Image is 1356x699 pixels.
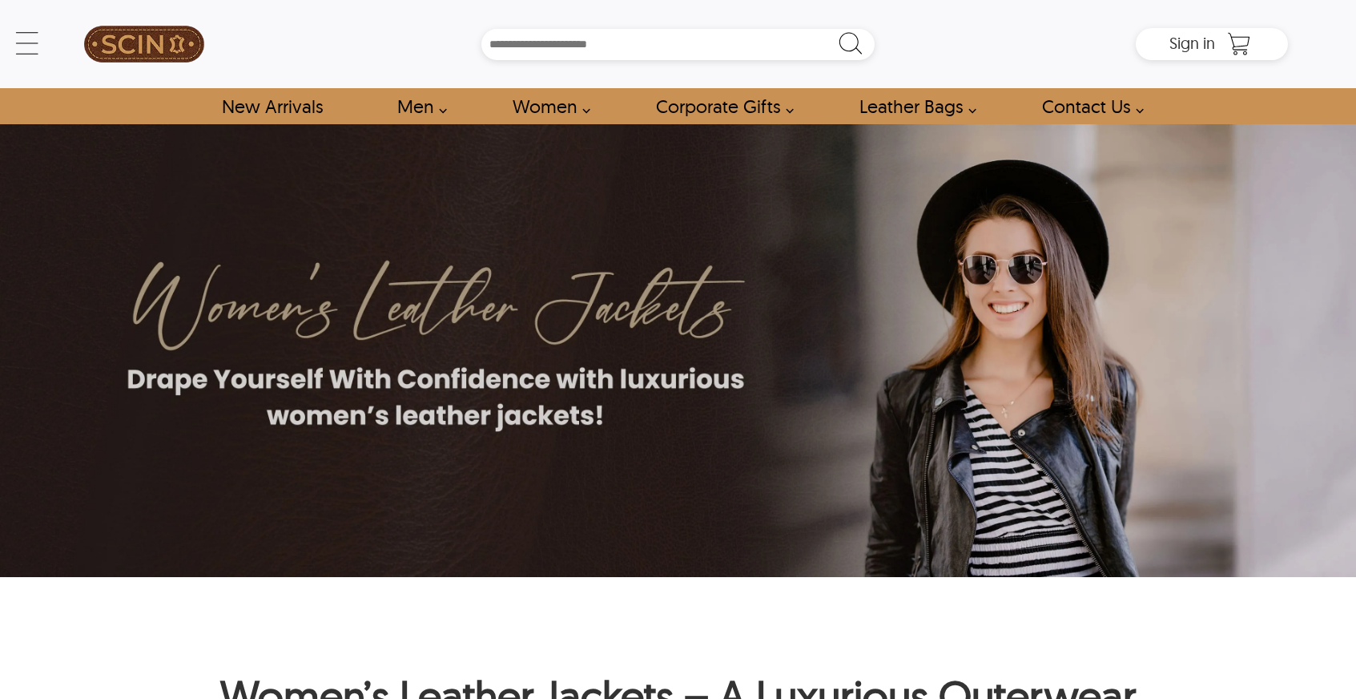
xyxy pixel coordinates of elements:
a: shop men's leather jackets [379,88,456,124]
a: Shop Women Leather Jackets [494,88,599,124]
span: Sign in [1169,33,1215,53]
a: Sign in [1169,38,1215,51]
a: Shopping Cart [1223,32,1255,56]
a: Shop Leather Bags [841,88,985,124]
a: SCIN [68,8,220,80]
a: Shop New Arrivals [203,88,340,124]
a: contact-us [1024,88,1153,124]
a: Shop Leather Corporate Gifts [638,88,803,124]
img: SCIN [84,8,204,80]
